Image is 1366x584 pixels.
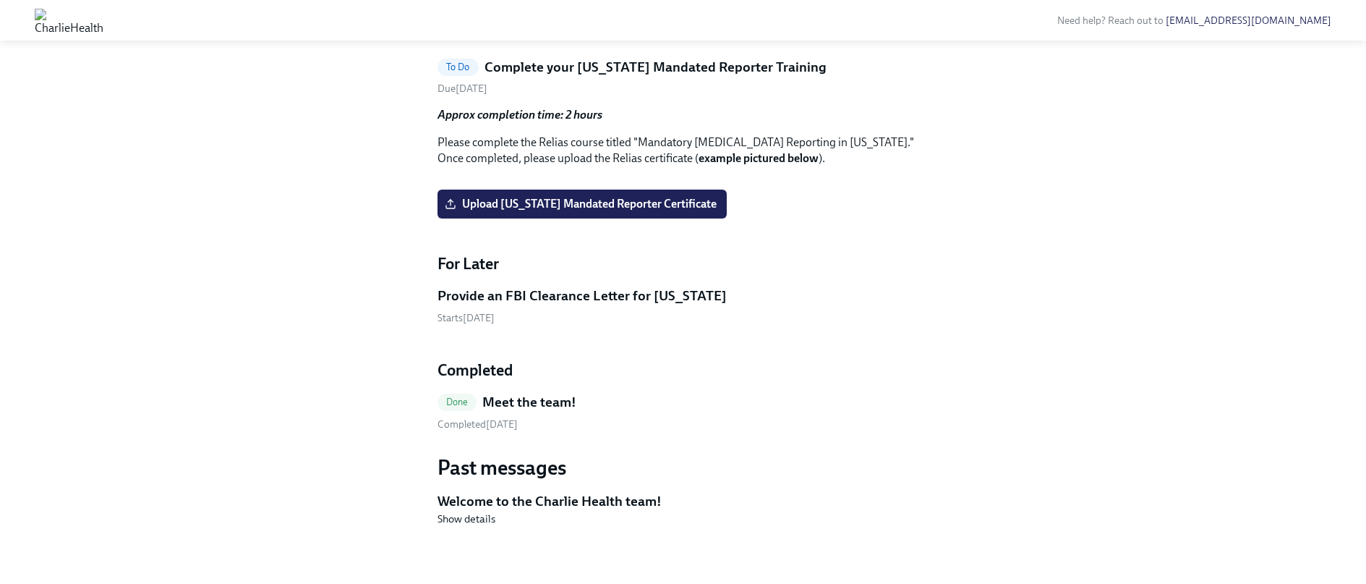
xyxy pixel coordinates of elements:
h5: Meet the team! [482,393,576,412]
span: Done [437,397,477,407]
h5: Welcome to the Charlie Health team! [437,492,929,511]
a: Provide an FBI Clearance Letter for [US_STATE]Starts[DATE] [437,287,929,325]
span: Monday, October 20th 2025, 10:00 am [437,312,495,324]
h3: Past messages [437,454,929,481]
h4: For Later [437,253,929,275]
h5: Complete your [US_STATE] Mandated Reporter Training [484,58,827,77]
a: [EMAIL_ADDRESS][DOMAIN_NAME] [1166,14,1331,27]
h4: Completed [437,360,929,381]
span: Upload [US_STATE] Mandated Reporter Certificate [448,197,717,211]
span: To Do [437,62,479,72]
span: Friday, October 3rd 2025, 2:22 pm [437,418,518,431]
a: DoneMeet the team! Completed[DATE] [437,393,929,431]
span: Friday, October 17th 2025, 10:00 am [437,82,487,95]
img: CharlieHealth [35,9,103,32]
span: Need help? Reach out to [1057,14,1331,27]
button: Show details [437,512,495,526]
p: Please complete the Relias course titled "Mandatory [MEDICAL_DATA] Reporting in [US_STATE]." Once... [437,135,929,166]
strong: example pictured below [699,151,819,165]
label: Upload [US_STATE] Mandated Reporter Certificate [437,190,727,219]
strong: Approx completion time: 2 hours [437,108,602,122]
h5: Provide an FBI Clearance Letter for [US_STATE] [437,287,727,305]
a: To DoComplete your [US_STATE] Mandated Reporter TrainingDue[DATE] [437,58,929,96]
